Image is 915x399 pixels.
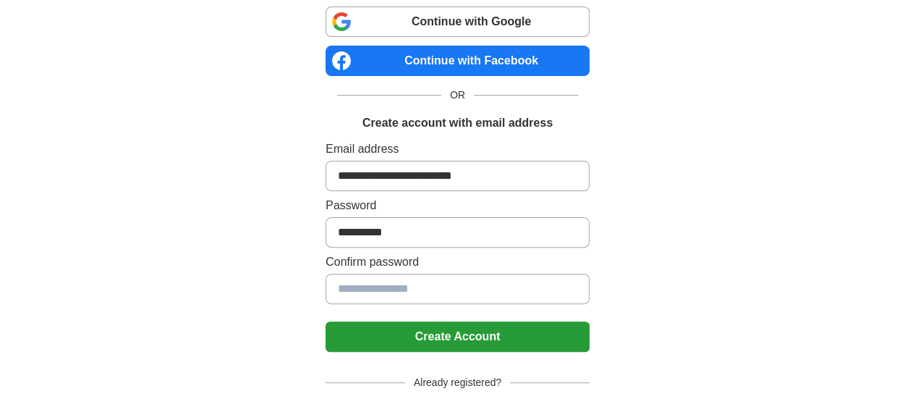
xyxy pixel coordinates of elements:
a: Continue with Google [325,7,590,37]
a: Continue with Facebook [325,46,590,76]
button: Create Account [325,322,590,352]
label: Email address [325,140,590,158]
label: Confirm password [325,253,590,271]
span: OR [441,88,474,103]
label: Password [325,197,590,214]
h1: Create account with email address [362,114,553,132]
span: Already registered? [405,375,510,390]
